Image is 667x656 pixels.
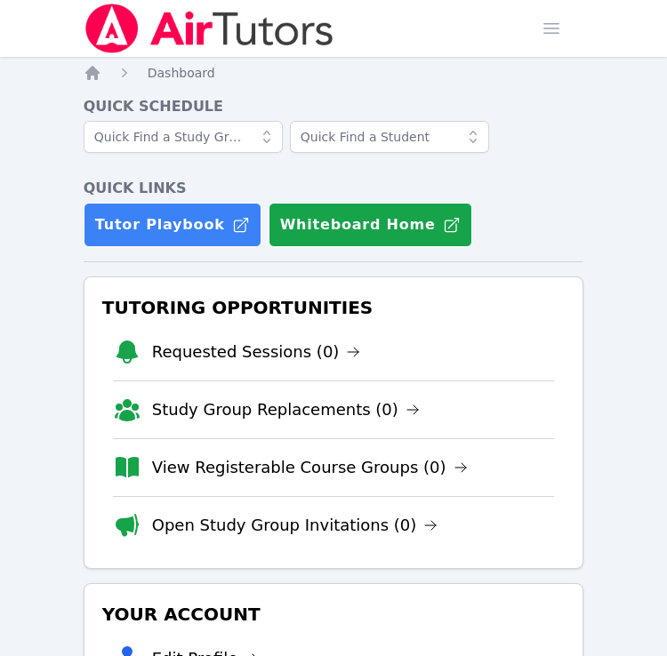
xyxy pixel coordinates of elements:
[152,397,420,422] a: Study Group Replacements (0)
[84,203,261,247] a: Tutor Playbook
[290,121,489,153] input: Quick Find a Student
[99,598,569,630] h3: Your Account
[84,121,283,153] input: Quick Find a Study Group
[152,513,438,538] a: Open Study Group Invitations (0)
[269,203,472,247] button: Whiteboard Home
[84,178,584,199] h4: Quick Links
[152,455,468,480] a: View Registerable Course Groups (0)
[148,64,215,82] a: Dashboard
[84,4,335,53] img: Air Tutors
[152,340,361,364] a: Requested Sessions (0)
[84,96,584,117] h4: Quick Schedule
[84,64,584,82] nav: Breadcrumb
[148,66,215,80] span: Dashboard
[99,292,569,324] h3: Tutoring Opportunities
